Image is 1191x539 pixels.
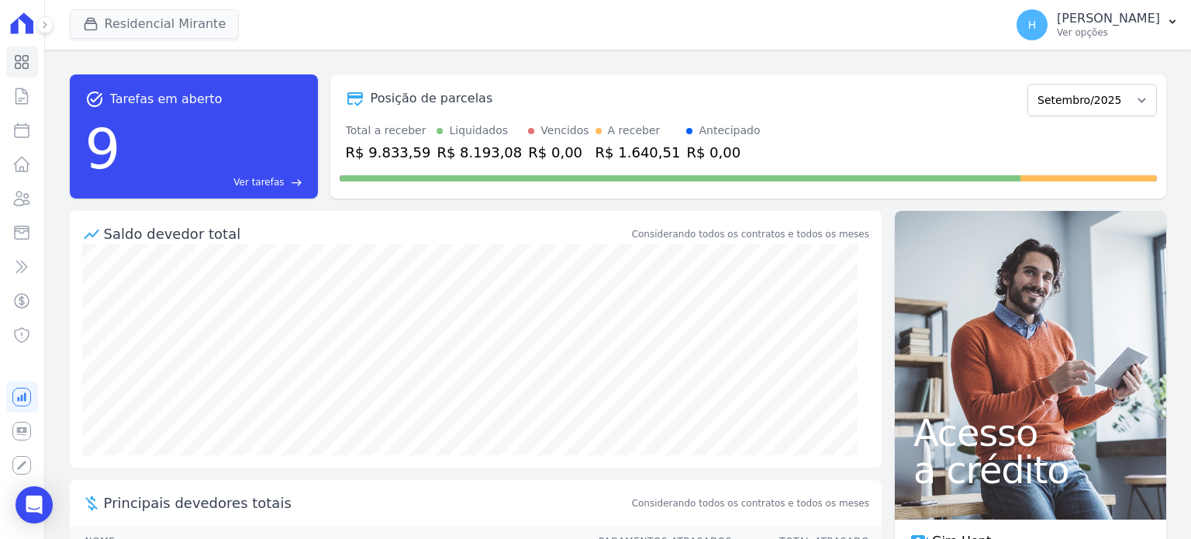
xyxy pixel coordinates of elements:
button: Residencial Mirante [70,9,240,39]
div: R$ 0,00 [528,142,589,163]
div: R$ 9.833,59 [346,142,431,163]
div: Vencidos [540,123,589,139]
span: task_alt [85,90,104,109]
button: H [PERSON_NAME] Ver opções [1004,3,1191,47]
span: a crédito [913,451,1148,489]
div: R$ 0,00 [686,142,760,163]
p: [PERSON_NAME] [1057,11,1160,26]
span: Ver tarefas [233,175,284,189]
div: Considerando todos os contratos e todos os meses [632,227,869,241]
div: R$ 8.193,08 [437,142,522,163]
p: Ver opções [1057,26,1160,39]
div: A receber [608,123,661,139]
span: Tarefas em aberto [110,90,223,109]
span: east [291,177,302,188]
div: Liquidados [449,123,508,139]
span: Considerando todos os contratos e todos os meses [632,496,869,510]
div: Posição de parcelas [371,89,493,108]
div: R$ 1.640,51 [595,142,681,163]
span: Acesso [913,414,1148,451]
span: Principais devedores totais [104,492,629,513]
div: Antecipado [699,123,760,139]
div: 9 [85,109,121,189]
div: Saldo devedor total [104,223,629,244]
span: H [1028,19,1037,30]
div: Open Intercom Messenger [16,486,53,523]
a: Ver tarefas east [126,175,302,189]
div: Total a receber [346,123,431,139]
